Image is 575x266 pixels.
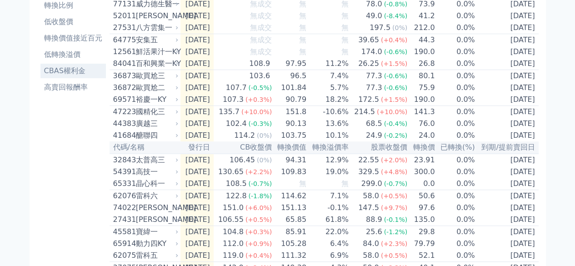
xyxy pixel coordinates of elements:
[245,252,272,259] span: (+0.4%)
[299,179,306,188] span: 無
[475,214,539,226] td: [DATE]
[408,166,435,178] td: 300.0
[408,226,435,238] td: 29.8
[384,48,407,55] span: (-0.6%)
[180,34,214,46] td: [DATE]
[180,226,214,238] td: [DATE]
[136,130,177,141] div: 醣聯四
[364,10,384,21] div: 49.0
[224,118,249,129] div: 102.4
[475,250,539,262] td: [DATE]
[245,216,272,223] span: (+0.5%)
[381,60,407,67] span: (+1.5%)
[307,70,349,82] td: 7.4%
[180,106,214,118] td: [DATE]
[245,96,272,103] span: (+0.3%)
[113,214,134,225] div: 27431
[180,141,214,154] th: 發行日
[136,214,177,225] div: [PERSON_NAME]
[136,35,177,45] div: 安集五
[221,226,245,237] div: 104.8
[364,214,384,225] div: 88.9
[384,0,407,8] span: (-0.8%)
[356,155,381,166] div: 22.55
[381,252,407,259] span: (+0.5%)
[136,58,177,69] div: 百和興業一KY
[377,108,407,115] span: (+10.0%)
[299,11,306,20] span: 無
[272,141,307,154] th: 轉換價值
[136,82,177,93] div: 歐買尬二
[136,94,177,105] div: 裕慶一KY
[435,22,475,34] td: 0.0%
[408,190,435,202] td: 50.6
[272,214,307,226] td: 65.85
[364,70,384,81] div: 77.3
[307,190,349,202] td: 7.1%
[435,154,475,166] td: 0.0%
[408,94,435,106] td: 190.0
[475,58,539,70] td: [DATE]
[180,22,214,34] td: [DATE]
[435,202,475,214] td: 0.0%
[384,12,407,20] span: (-8.4%)
[381,96,407,103] span: (+1.5%)
[408,82,435,94] td: 75.9
[216,214,245,225] div: 106.55
[352,106,377,117] div: 214.5
[245,168,272,176] span: (+2.2%)
[408,118,435,130] td: 76.0
[356,202,381,213] div: 147.5
[408,238,435,250] td: 79.79
[180,118,214,130] td: [DATE]
[408,141,435,154] th: 轉換價
[381,156,407,164] span: (+2.0%)
[245,204,272,211] span: (+6.0%)
[272,166,307,178] td: 109.83
[180,166,214,178] td: [DATE]
[408,70,435,82] td: 80.1
[180,214,214,226] td: [DATE]
[381,204,407,211] span: (+9.7%)
[180,82,214,94] td: [DATE]
[113,35,134,45] div: 64775
[307,82,349,94] td: 5.7%
[435,10,475,22] td: 0.0%
[408,202,435,214] td: 97.6
[307,154,349,166] td: 12.9%
[384,228,407,236] span: (-1.2%)
[110,141,180,154] th: 代碼/名稱
[307,106,349,118] td: -10.6%
[224,178,249,189] div: 108.5
[435,34,475,46] td: 0.0%
[307,166,349,178] td: 19.0%
[307,214,349,226] td: 61.8%
[180,70,214,82] td: [DATE]
[113,70,134,81] div: 36873
[307,58,349,70] td: 11.2%
[356,166,381,177] div: 329.5
[180,10,214,22] td: [DATE]
[475,82,539,94] td: [DATE]
[180,238,214,250] td: [DATE]
[250,47,272,56] span: 無成交
[341,11,349,20] span: 無
[475,106,539,118] td: [DATE]
[272,238,307,250] td: 105.28
[475,178,539,190] td: [DATE]
[40,80,106,95] a: 高賣回報酬率
[180,130,214,141] td: [DATE]
[435,141,475,154] th: 已轉換(%)
[384,180,407,187] span: (-0.7%)
[392,24,407,31] span: (0%)
[475,166,539,178] td: [DATE]
[113,178,134,189] div: 65331
[272,226,307,238] td: 85.91
[113,118,134,129] div: 44383
[361,191,381,201] div: 58.0
[113,238,134,249] div: 65914
[475,34,539,46] td: [DATE]
[272,58,307,70] td: 97.95
[180,178,214,190] td: [DATE]
[307,118,349,130] td: 13.6%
